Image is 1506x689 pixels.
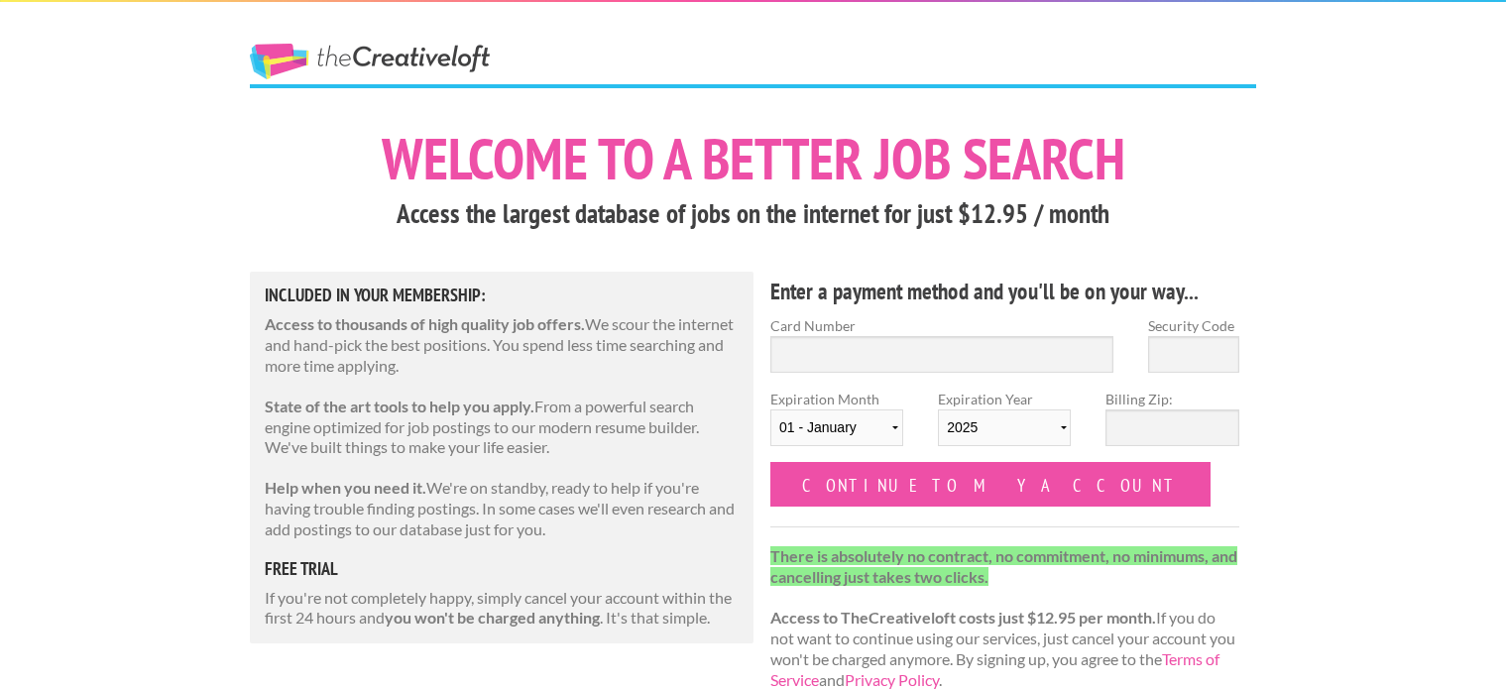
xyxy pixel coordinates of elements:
h5: Included in Your Membership: [265,287,739,304]
p: From a powerful search engine optimized for job postings to our modern resume builder. We've buil... [265,397,739,458]
select: Expiration Year [938,409,1071,446]
label: Security Code [1148,315,1239,336]
select: Expiration Month [770,409,903,446]
label: Billing Zip: [1105,389,1238,409]
h3: Access the largest database of jobs on the internet for just $12.95 / month [250,195,1256,233]
h5: free trial [265,560,739,578]
strong: State of the art tools to help you apply. [265,397,534,415]
input: Continue to my account [770,462,1211,507]
p: We scour the internet and hand-pick the best positions. You spend less time searching and more ti... [265,314,739,376]
a: Privacy Policy [845,670,939,689]
a: Terms of Service [770,649,1219,689]
strong: There is absolutely no contract, no commitment, no minimums, and cancelling just takes two clicks. [770,546,1237,586]
strong: Help when you need it. [265,478,426,497]
p: We're on standby, ready to help if you're having trouble finding postings. In some cases we'll ev... [265,478,739,539]
label: Card Number [770,315,1113,336]
strong: Access to thousands of high quality job offers. [265,314,585,333]
strong: Access to TheCreativeloft costs just $12.95 per month. [770,608,1156,627]
label: Expiration Year [938,389,1071,462]
h4: Enter a payment method and you'll be on your way... [770,276,1239,307]
h1: Welcome to a better job search [250,130,1256,187]
p: If you're not completely happy, simply cancel your account within the first 24 hours and . It's t... [265,588,739,630]
label: Expiration Month [770,389,903,462]
a: The Creative Loft [250,44,490,79]
strong: you won't be charged anything [385,608,600,627]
